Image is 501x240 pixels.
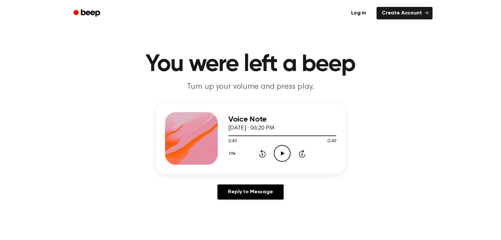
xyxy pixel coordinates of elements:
h3: Voice Note [228,115,336,124]
a: Log in [345,6,373,21]
span: 0:49 [228,138,237,145]
p: Turn up your volume and press play. [124,82,377,92]
button: 1.0x [228,148,238,159]
a: Reply to Message [217,184,283,200]
span: [DATE] · 06:20 PM [228,125,274,131]
a: Beep [69,7,106,20]
span: 0:49 [327,138,336,145]
h1: You were left a beep [82,53,419,76]
a: Create Account [376,7,432,19]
